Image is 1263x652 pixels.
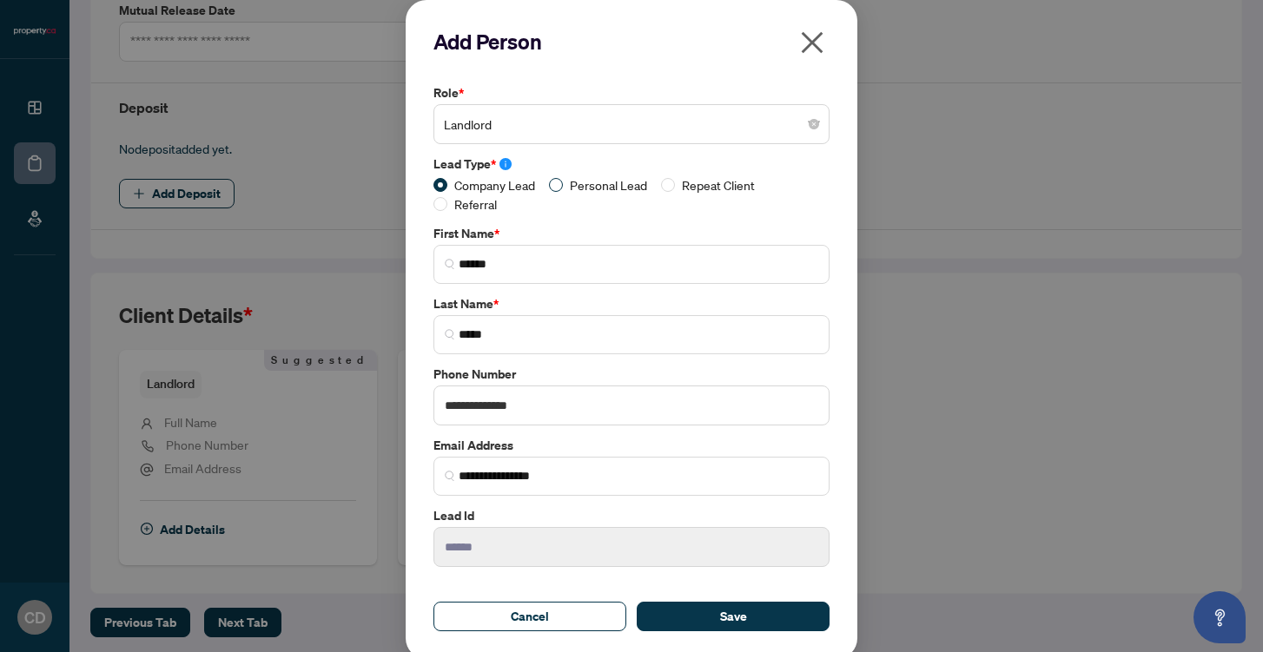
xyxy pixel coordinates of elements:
[433,506,830,525] label: Lead Id
[444,108,819,141] span: Landlord
[445,259,455,269] img: search_icon
[447,194,504,214] span: Referral
[637,602,830,631] button: Save
[720,603,747,630] span: Save
[433,294,830,313] label: Last Name
[809,119,819,129] span: close-circle
[563,175,654,194] span: Personal Lead
[445,471,455,481] img: search_icon
[499,158,512,170] span: info-circle
[433,602,626,631] button: Cancel
[433,155,830,174] label: Lead Type
[447,175,542,194] span: Company Lead
[445,329,455,339] img: search_icon
[798,29,826,56] span: close
[675,175,762,194] span: Repeat Client
[1194,591,1246,643] button: Open asap
[433,436,830,455] label: Email Address
[433,28,830,56] h2: Add Person
[511,603,549,630] span: Cancel
[433,365,830,384] label: Phone Number
[433,83,830,102] label: Role
[433,224,830,243] label: First Name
